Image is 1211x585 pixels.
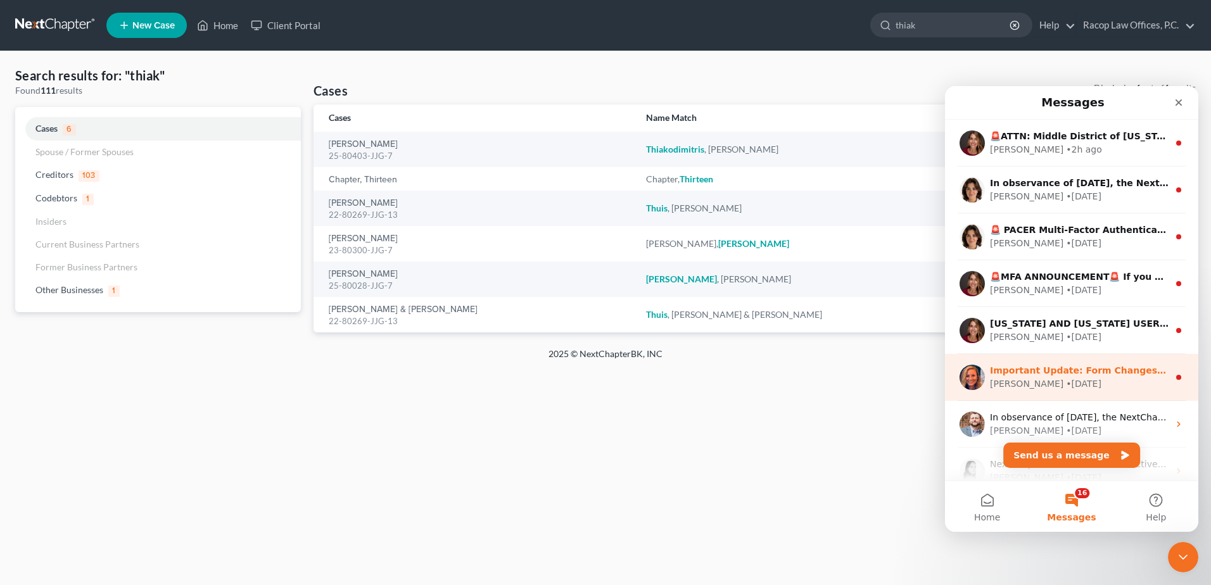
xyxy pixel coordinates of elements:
div: • [DATE] [121,338,156,351]
div: • [DATE] [121,291,156,305]
div: [PERSON_NAME] [45,57,118,70]
div: • [DATE] [121,198,156,211]
div: , [PERSON_NAME] [646,143,989,156]
div: [PERSON_NAME] [45,151,118,164]
div: • [DATE] [121,104,156,117]
a: Spouse / Former Spouses [15,141,301,163]
span: Former Business Partners [35,261,137,272]
span: Current Business Partners [35,239,139,249]
a: Client Portal [244,14,327,37]
img: Profile image for Katie [15,232,40,257]
div: Chapter, [646,173,989,186]
div: , [PERSON_NAME] [646,202,989,215]
a: [PERSON_NAME] [329,234,398,243]
span: Codebtors [35,192,77,203]
a: Cases6 [15,117,301,141]
div: , [PERSON_NAME] & [PERSON_NAME] [646,308,989,321]
div: , [PERSON_NAME] [646,273,989,286]
a: Former Business Partners [15,256,301,279]
span: 103 [79,170,99,182]
span: Help [201,427,221,436]
img: Profile image for Emma [15,138,40,163]
span: Insiders [35,216,67,227]
iframe: Intercom live chat [945,86,1198,532]
a: [PERSON_NAME] [329,140,398,149]
iframe: Intercom live chat [1168,542,1198,572]
a: Home [191,14,244,37]
a: Creditors103 [15,163,301,187]
span: Creditors [35,169,73,180]
div: [PERSON_NAME] [45,198,118,211]
a: Codebtors1 [15,187,301,210]
div: Displaying out of results [1094,82,1196,94]
button: Send us a message [58,356,195,382]
div: • [DATE] [121,385,156,398]
button: Help [169,395,253,446]
strong: 6 [1164,82,1169,93]
div: Found results [15,84,301,97]
span: Spouse / Former Spouses [35,146,134,157]
div: [PERSON_NAME] [45,244,118,258]
em: Thiakodimitris [646,144,704,154]
span: Home [29,427,55,436]
div: [PERSON_NAME] [45,104,118,117]
div: 22-80269-JJG-13 [329,209,626,221]
div: • [DATE] [121,151,156,164]
span: Cases [35,123,58,134]
div: 25-80403-JJG-7 [329,150,626,162]
div: 25-80028-JJG-7 [329,280,626,292]
a: [PERSON_NAME] [329,199,398,208]
button: Messages [84,395,168,446]
a: Insiders [15,210,301,233]
img: Profile image for James [15,325,40,351]
a: Chapter, Thirteen [329,175,397,184]
em: [PERSON_NAME] [718,238,789,249]
div: 22-80269-JJG-13 [329,315,626,327]
strong: 6 [1136,82,1141,93]
span: 1 [82,194,94,205]
a: Current Business Partners [15,233,301,256]
div: [PERSON_NAME] [45,291,118,305]
input: Search by name... [896,13,1011,37]
span: New Case [132,21,175,30]
h4: Search results for: "thiak" [15,66,301,84]
div: • [DATE] [121,244,156,258]
em: [PERSON_NAME] [646,274,717,284]
div: 23-80300-JJG-7 [329,244,626,256]
em: Thirteen [680,173,713,184]
em: Thuis [646,309,668,320]
div: [PERSON_NAME] [45,385,118,398]
span: 1 [108,286,120,297]
img: Profile image for Katie [15,185,40,210]
div: [PERSON_NAME] [45,338,118,351]
h4: Cases [314,82,348,99]
a: [PERSON_NAME] & [PERSON_NAME] [329,305,478,314]
a: Other Businesses1 [15,279,301,302]
div: 2025 © NextChapterBK, INC [244,348,967,370]
img: Profile image for Lindsey [15,372,40,398]
th: Cases [314,104,636,132]
strong: 111 [41,85,56,96]
div: • 2h ago [121,57,157,70]
a: Help [1033,14,1075,37]
span: Other Businesses [35,284,103,295]
div: [PERSON_NAME], [646,237,989,250]
a: Racop Law Offices, P.C. [1077,14,1195,37]
a: [PERSON_NAME] [329,270,398,279]
em: Thuis [646,203,668,213]
span: Messages [102,427,151,436]
span: 6 [63,124,76,135]
img: Profile image for Emma [15,91,40,116]
th: Name Match [636,104,999,132]
img: Profile image for Kelly [15,279,40,304]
